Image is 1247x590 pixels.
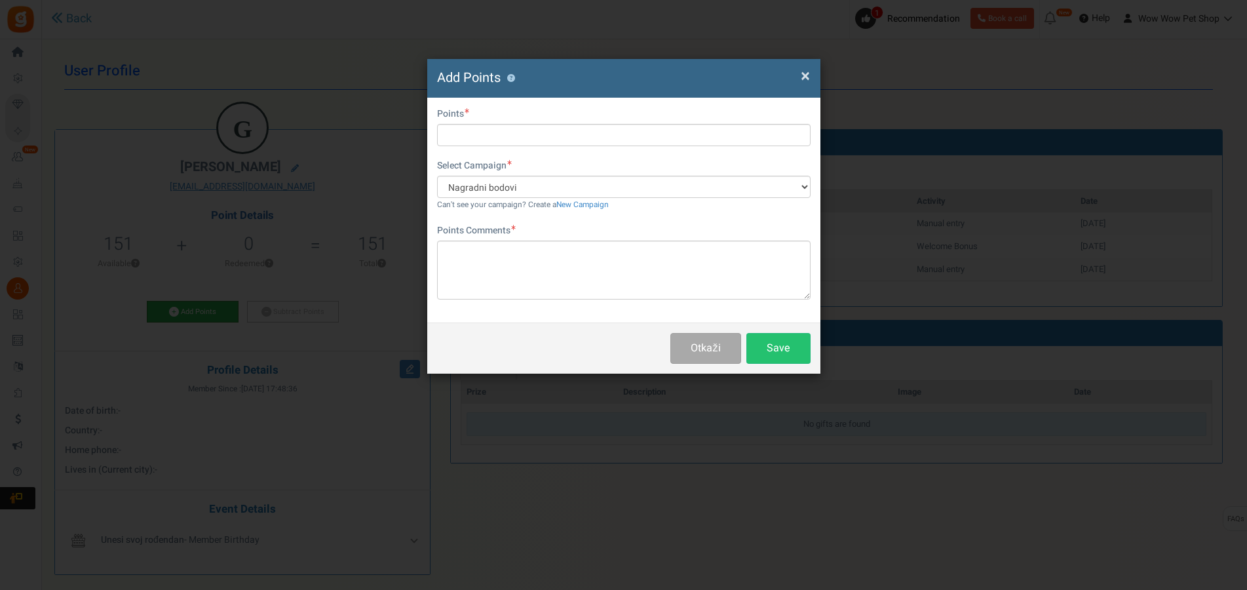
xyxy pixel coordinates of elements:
[437,68,501,87] span: Add Points
[437,199,609,210] small: Can't see your campaign? Create a
[437,108,469,121] label: Points
[10,5,50,45] button: Open LiveChat chat widget
[746,333,811,364] button: Save
[437,224,516,237] label: Points Comments
[670,333,740,364] button: Otkaži
[801,64,810,88] span: ×
[507,74,516,83] button: ?
[437,159,512,172] label: Select Campaign
[556,199,609,210] a: New Campaign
